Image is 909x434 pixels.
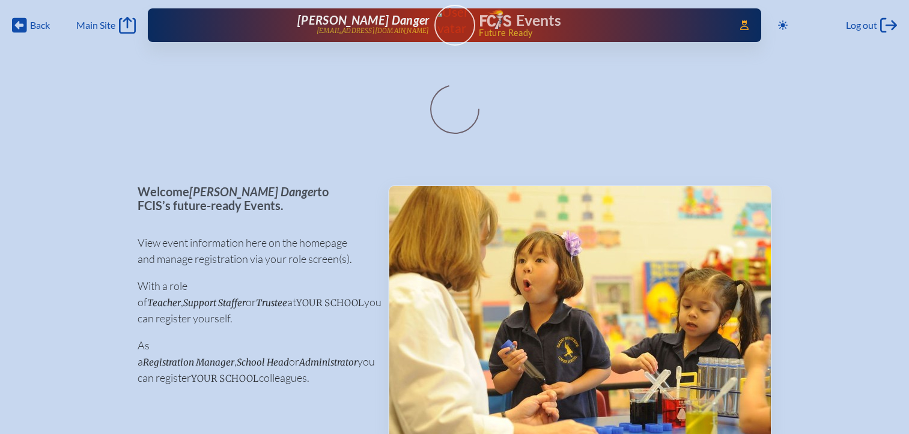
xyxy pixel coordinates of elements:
p: Welcome to FCIS’s future-ready Events. [138,185,369,212]
p: As a , or you can register colleagues. [138,337,369,386]
span: Support Staffer [183,297,246,309]
span: Main Site [76,19,115,31]
a: [PERSON_NAME] Danger[EMAIL_ADDRESS][DOMAIN_NAME] [186,13,430,37]
p: View event information here on the homepage and manage registration via your role screen(s). [138,235,369,267]
a: Main Site [76,17,135,34]
img: User Avatar [429,4,480,36]
span: Back [30,19,50,31]
p: With a role of , or at you can register yourself. [138,278,369,327]
p: [EMAIL_ADDRESS][DOMAIN_NAME] [317,27,430,35]
span: Log out [846,19,877,31]
span: Future Ready [479,29,723,37]
span: your school [191,373,259,384]
span: [PERSON_NAME] Danger [297,13,429,27]
span: your school [296,297,364,309]
span: Administrator [299,357,357,368]
div: FCIS Events — Future ready [480,10,723,37]
span: Registration Manager [143,357,234,368]
span: School Head [237,357,289,368]
span: Teacher [147,297,181,309]
span: [PERSON_NAME] Danger [189,184,317,199]
a: User Avatar [434,5,475,46]
span: Trustee [256,297,287,309]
